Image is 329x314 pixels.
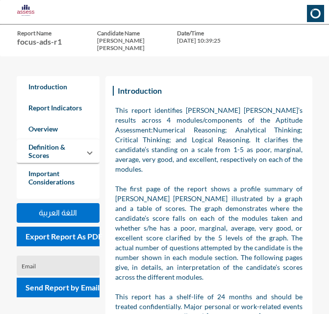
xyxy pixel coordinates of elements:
p: focus-ads-r1 [17,37,73,46]
span: اللغة العربية [39,209,77,217]
mat-expansion-panel-header: Definition & Scores [17,139,100,163]
img: AssessLogoo.svg [17,5,34,16]
button: Send Report by Email [17,278,100,297]
a: Overview [17,118,100,139]
a: Definition & Scores [17,136,80,166]
a: Important Considerations [17,163,100,192]
p: This report identifies [PERSON_NAME] [PERSON_NAME]’s results across 4 modules/components of the A... [115,105,303,174]
h3: Introduction [115,83,164,98]
h3: Report Name [17,29,73,37]
button: اللغة العربية [17,203,100,223]
p: [PERSON_NAME] [PERSON_NAME] [97,37,152,52]
a: Report Indicators [17,97,100,118]
img: Focus.svg [307,5,324,22]
span: Export Report As PDF [25,232,102,241]
button: Export Report As PDF [17,227,100,246]
a: Introduction [17,76,100,97]
h3: Date/Time [177,29,232,37]
p: The first page of the report shows a profile summary of [PERSON_NAME] [PERSON_NAME] illustrated b... [115,184,303,282]
h3: Candidate Name [97,29,152,37]
span: Send Report by Email [25,283,100,292]
p: [DATE] 10:39:25 [177,37,221,44]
